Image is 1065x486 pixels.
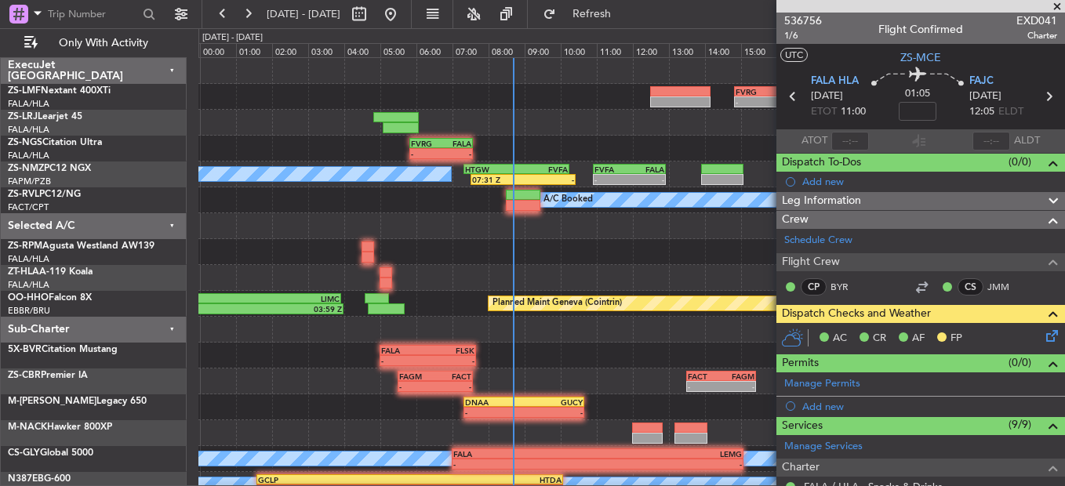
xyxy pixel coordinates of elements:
[442,149,472,158] div: -
[536,2,630,27] button: Refresh
[17,31,170,56] button: Only With Activity
[8,345,118,354] a: 5X-BVRCitation Mustang
[900,49,941,66] span: ZS-MCE
[465,408,524,417] div: -
[633,43,669,57] div: 12:00
[782,354,819,372] span: Permits
[8,190,39,199] span: ZS-RVL
[411,139,442,148] div: FVRG
[721,372,754,381] div: FAGM
[524,397,583,407] div: GUCY
[8,150,49,161] a: FALA/HLA
[489,43,525,57] div: 08:00
[453,43,489,57] div: 07:00
[831,132,869,151] input: --:--
[1016,29,1057,42] span: Charter
[561,43,597,57] div: 10:00
[453,449,598,459] div: FALA
[721,382,754,391] div: -
[8,371,41,380] span: ZS-CBR
[559,9,625,20] span: Refresh
[802,175,1057,188] div: Add new
[782,417,823,435] span: Services
[8,397,147,406] a: M-[PERSON_NAME]Legacy 650
[831,280,866,294] a: BYR
[8,474,44,484] span: N387EB
[8,423,47,432] span: M-NACK
[705,43,741,57] div: 14:00
[381,346,428,355] div: FALA
[688,372,721,381] div: FACT
[380,43,416,57] div: 05:00
[8,397,96,406] span: M-[PERSON_NAME]
[594,165,629,174] div: FVFA
[905,86,930,102] span: 01:05
[493,292,622,315] div: Planned Maint Geneva (Cointrin)
[8,190,81,199] a: ZS-RVLPC12/NG
[472,175,523,184] div: 07:31 Z
[1016,13,1057,29] span: EXD041
[969,89,1001,104] span: [DATE]
[442,139,472,148] div: FALA
[736,87,781,96] div: FVRG
[435,382,471,391] div: -
[873,331,886,346] span: CR
[598,449,742,459] div: LEMG
[598,459,742,469] div: -
[8,345,42,354] span: 5X-BVR
[8,86,111,96] a: ZS-LMFNextant 400XTi
[784,376,860,392] a: Manage Permits
[782,211,809,229] span: Crew
[629,165,663,174] div: FALA
[8,124,49,136] a: FALA/HLA
[597,43,633,57] div: 11:00
[784,233,852,248] a: Schedule Crew
[987,280,1023,294] a: JMM
[8,423,112,432] a: M-NACKHawker 800XP
[801,133,827,149] span: ATOT
[8,112,82,121] a: ZS-LRJLearjet 45
[8,267,93,277] a: ZT-HLAA-119 Koala
[688,382,721,391] div: -
[8,98,49,110] a: FALA/HLA
[272,43,308,57] div: 02:00
[8,305,50,317] a: EBBR/BRU
[8,241,42,251] span: ZS-RPM
[399,372,435,381] div: FAGM
[8,448,93,458] a: CS-GLYGlobal 5000
[1009,354,1031,371] span: (0/0)
[8,112,38,121] span: ZS-LRJ
[878,21,963,38] div: Flight Confirmed
[465,165,516,174] div: HTGW
[669,43,705,57] div: 13:00
[782,192,861,210] span: Leg Information
[969,74,994,89] span: FAJC
[741,43,777,57] div: 15:00
[784,13,822,29] span: 536756
[594,175,629,184] div: -
[8,86,41,96] span: ZS-LMF
[629,175,663,184] div: -
[8,176,51,187] a: FAPM/PZB
[782,459,820,477] span: Charter
[951,331,962,346] span: FP
[8,448,40,458] span: CS-GLY
[8,293,49,303] span: OO-HHO
[213,304,341,314] div: 03:59 Z
[344,43,380,57] div: 04:00
[8,267,39,277] span: ZT-HLA
[41,38,165,49] span: Only With Activity
[216,294,339,303] div: LIMC
[427,346,474,355] div: FLSK
[782,253,840,271] span: Flight Crew
[267,7,340,21] span: [DATE] - [DATE]
[8,201,49,213] a: FACT/CPT
[236,43,272,57] div: 01:00
[524,408,583,417] div: -
[381,356,428,365] div: -
[802,400,1057,413] div: Add new
[841,104,866,120] span: 11:00
[912,331,925,346] span: AF
[1014,133,1040,149] span: ALDT
[811,89,843,104] span: [DATE]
